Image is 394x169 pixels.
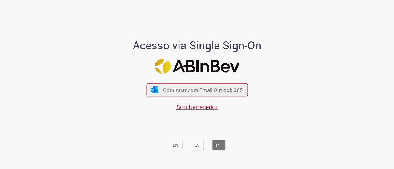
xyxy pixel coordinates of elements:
img: Logo ABInBev [155,59,239,74]
button: ES [191,140,204,150]
button: EN [169,140,182,150]
img: ícone Azure/Microsoft 360 [150,86,159,93]
h1: Acesso via Single Sign-On [112,39,283,52]
button: ícone Azure/Microsoft 360 Continuar com Email Outlook 365 [146,84,248,96]
span: Continuar com Email Outlook 365 [163,86,243,94]
button: PT [212,140,225,150]
a: Sou fornecedor [176,103,218,111]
